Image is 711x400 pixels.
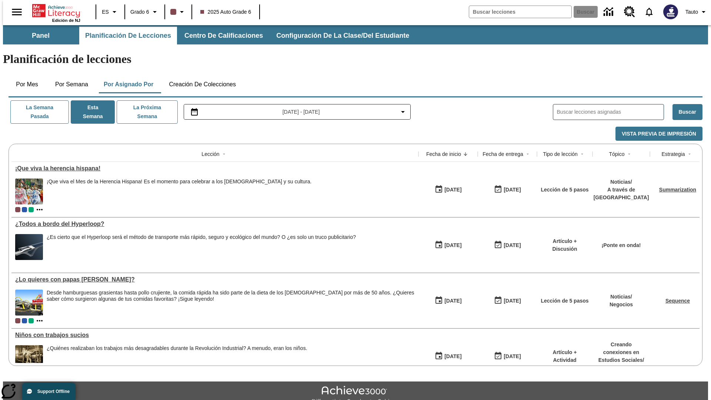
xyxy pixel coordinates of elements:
button: Por semana [49,76,94,93]
div: Fecha de inicio [426,150,461,158]
div: ¡Que viva el Mes de la Herencia Hispana! Es el momento para celebrar a los hispanoamericanos y su... [47,179,311,204]
div: [DATE] [444,352,461,361]
input: Buscar lecciones asignadas [557,107,664,117]
a: Centro de información [599,2,620,22]
input: Buscar campo [469,6,571,18]
button: 11/30/25: Último día en que podrá accederse la lección [491,349,523,363]
span: Centro de calificaciones [184,31,263,40]
button: Vista previa de impresión [615,127,702,141]
p: Noticias / [610,293,633,301]
div: ¿Es cierto que el Hyperloop será el método de transporte más rápido, seguro y ecológico del mundo... [47,234,356,260]
div: Desde hamburguesas grasientas hasta pollo crujiente, la comida rápida ha sido parte de la dieta d... [47,290,415,302]
img: dos filas de mujeres hispanas en un desfile que celebra la cultura hispana. Las mujeres lucen col... [15,179,43,204]
span: 2025 Auto Grade 6 [200,8,251,16]
span: Panel [32,31,50,40]
button: 07/14/25: Primer día en que estuvo disponible la lección [432,294,464,308]
div: Estrategia [661,150,685,158]
div: ¿Todos a bordo del Hyperloop? [15,221,415,227]
img: foto en blanco y negro de dos niños parados sobre una pieza de maquinaria pesada [15,345,43,371]
div: ¿Quiénes realizaban los trabajos más desagradables durante la Revolución Industrial? A menudo, er... [47,345,307,371]
img: Uno de los primeros locales de McDonald's, con el icónico letrero rojo y los arcos amarillos. [15,290,43,316]
button: Buscar [672,104,702,120]
button: La próxima semana [117,100,177,124]
button: Por asignado por [98,76,160,93]
button: 07/21/25: Primer día en que estuvo disponible la lección [432,238,464,252]
a: ¿Lo quieres con papas fritas?, Lecciones [15,276,415,283]
button: Support Offline [22,383,76,400]
div: Clase actual [15,318,20,323]
div: 2025 Auto Grade 4 [29,207,34,212]
div: [DATE] [504,185,521,194]
button: 07/11/25: Primer día en que estuvo disponible la lección [432,349,464,363]
span: [DATE] - [DATE] [283,108,320,116]
p: Lección de 5 pasos [541,186,588,194]
div: Clase actual [15,207,20,212]
button: La semana pasada [10,100,69,124]
span: Tauto [685,8,698,16]
div: Lección [201,150,219,158]
p: Negocios [610,301,633,309]
div: [DATE] [504,296,521,306]
img: Avatar [663,4,678,19]
a: Niños con trabajos sucios, Lecciones [15,332,415,339]
div: ¡Que viva la herencia hispana! [15,165,415,172]
a: ¿Todos a bordo del Hyperloop?, Lecciones [15,221,415,227]
div: [DATE] [504,352,521,361]
div: ¿Lo quieres con papas fritas? [15,276,415,283]
img: Representación artística del vehículo Hyperloop TT entrando en un túnel [15,234,43,260]
button: Mostrar más clases [35,316,44,325]
p: Noticias / [594,178,649,186]
div: 2025 Auto Grade 4 [29,318,34,323]
button: Planificación de lecciones [79,27,177,44]
span: Planificación de lecciones [85,31,171,40]
div: OL 2025 Auto Grade 7 [22,318,27,323]
svg: Collapse Date Range Filter [398,107,407,116]
div: ¡Que viva el Mes de la Herencia Hispana! Es el momento para celebrar a los [DEMOGRAPHIC_DATA] y s... [47,179,311,185]
div: [DATE] [504,241,521,250]
button: Creación de colecciones [163,76,242,93]
span: ES [102,8,109,16]
h1: Planificación de lecciones [3,52,708,66]
span: Configuración de la clase/del estudiante [276,31,409,40]
a: ¡Que viva la herencia hispana!, Lecciones [15,165,415,172]
button: Panel [4,27,78,44]
button: Por mes [9,76,46,93]
p: A través de [GEOGRAPHIC_DATA] [594,186,649,201]
button: Sort [625,150,634,159]
a: Portada [32,3,80,18]
button: Centro de calificaciones [178,27,269,44]
div: Niños con trabajos sucios [15,332,415,339]
div: [DATE] [444,241,461,250]
button: 09/15/25: Primer día en que estuvo disponible la lección [432,183,464,197]
a: Summarization [659,187,696,193]
div: ¿Es cierto que el Hyperloop será el método de transporte más rápido, seguro y ecológico del mundo... [47,234,356,240]
button: Perfil/Configuración [682,5,711,19]
button: Grado: Grado 6, Elige un grado [127,5,162,19]
button: 09/21/25: Último día en que podrá accederse la lección [491,183,523,197]
div: [DATE] [444,296,461,306]
button: Abrir el menú lateral [6,1,28,23]
p: Artículo + Discusión [541,237,589,253]
button: Configuración de la clase/del estudiante [270,27,415,44]
button: Sort [578,150,587,159]
div: Subbarra de navegación [3,25,708,44]
div: Fecha de entrega [483,150,523,158]
p: Artículo + Actividad [541,349,589,364]
button: 06/30/26: Último día en que podrá accederse la lección [491,238,523,252]
div: ¿Quiénes realizaban los trabajos más desagradables durante la Revolución Industrial? A menudo, er... [47,345,307,351]
button: Escoja un nuevo avatar [659,2,682,21]
button: Lenguaje: ES, Selecciona un idioma [99,5,122,19]
p: Lección de 5 pasos [541,297,588,305]
button: Sort [685,150,694,159]
div: OL 2025 Auto Grade 7 [22,207,27,212]
span: Desde hamburguesas grasientas hasta pollo crujiente, la comida rápida ha sido parte de la dieta d... [47,290,415,316]
p: Creando conexiones en Estudios Sociales / [596,341,646,364]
